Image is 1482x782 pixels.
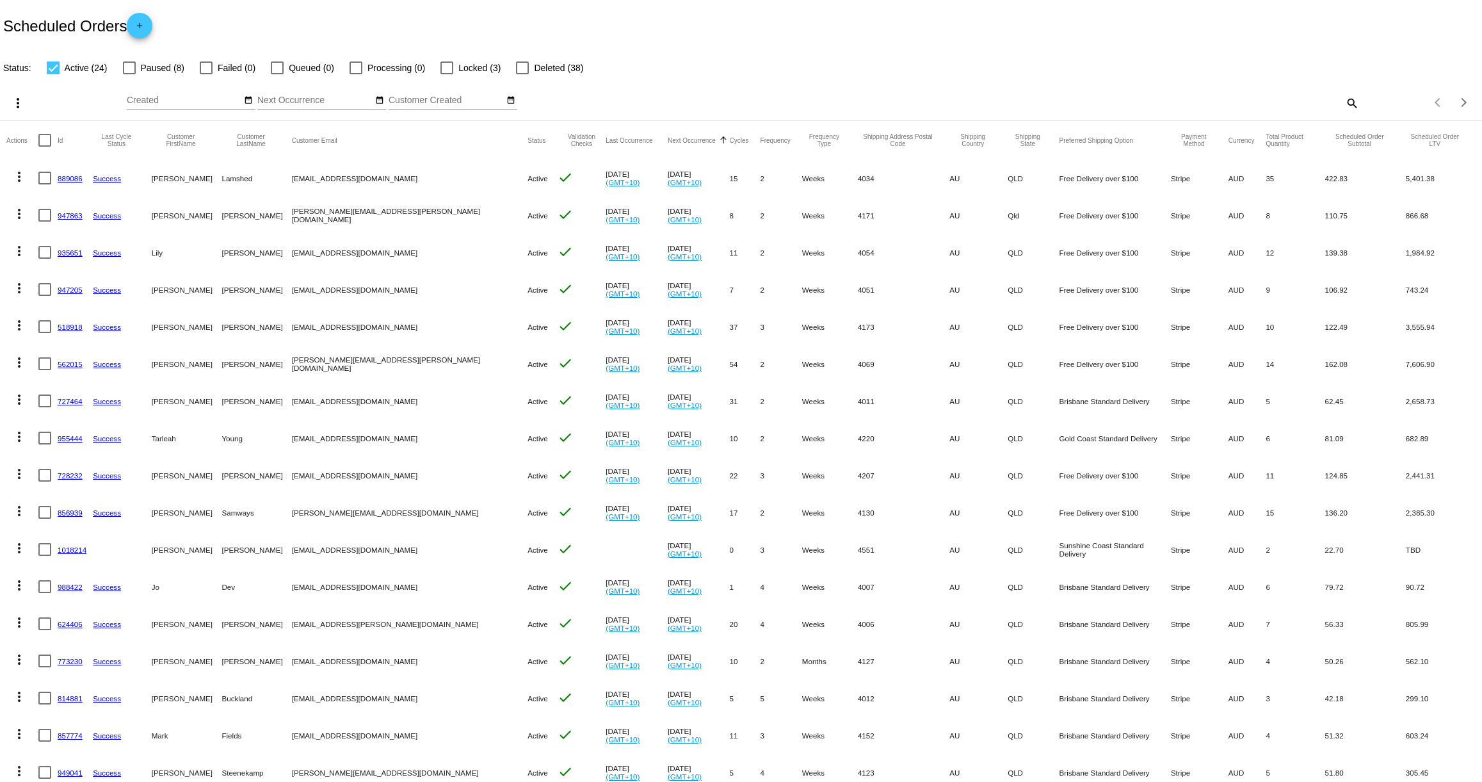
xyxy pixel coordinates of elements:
mat-cell: 682.89 [1406,420,1476,457]
mat-cell: Stripe [1171,457,1228,494]
mat-cell: QLD [1008,308,1059,345]
a: Success [93,174,121,183]
mat-cell: [DATE] [606,197,668,234]
mat-cell: 35 [1266,159,1325,197]
mat-cell: 11 [730,234,761,271]
mat-cell: [EMAIL_ADDRESS][DOMAIN_NAME] [292,457,528,494]
mat-cell: AUD [1228,234,1266,271]
a: Success [93,323,121,331]
mat-cell: [DATE] [606,159,668,197]
button: Change sorting for ShippingState [1008,133,1047,147]
mat-cell: AU [949,420,1008,457]
mat-cell: Sunshine Coast Standard Delivery [1059,531,1171,568]
mat-cell: [PERSON_NAME] [152,271,222,308]
mat-cell: 122.49 [1325,308,1406,345]
mat-cell: 31 [730,382,761,420]
mat-cell: Lamshed [221,159,291,197]
mat-cell: Stripe [1171,159,1228,197]
mat-cell: [EMAIL_ADDRESS][DOMAIN_NAME] [292,420,528,457]
mat-icon: more_vert [12,206,27,222]
mat-cell: 5 [1266,382,1325,420]
mat-cell: 4011 [858,382,949,420]
mat-cell: [DATE] [606,568,668,605]
mat-cell: 2 [761,197,802,234]
mat-cell: 4006 [858,605,949,642]
mat-cell: QLD [1008,568,1059,605]
mat-cell: QLD [1008,159,1059,197]
mat-cell: 22 [730,457,761,494]
mat-cell: 2 [761,420,802,457]
a: (GMT+10) [668,327,702,335]
mat-cell: 3 [761,308,802,345]
mat-cell: AU [949,308,1008,345]
mat-cell: Free Delivery over $100 [1059,457,1171,494]
mat-cell: [PERSON_NAME] [221,308,291,345]
mat-cell: Weeks [802,197,858,234]
mat-icon: date_range [375,95,384,106]
mat-cell: 2,658.73 [1406,382,1476,420]
mat-cell: Free Delivery over $100 [1059,159,1171,197]
mat-cell: 6 [1266,568,1325,605]
mat-cell: Weeks [802,159,858,197]
a: Success [93,509,121,517]
mat-cell: 9 [1266,271,1325,308]
mat-cell: 4007 [858,568,949,605]
mat-cell: 79.72 [1325,568,1406,605]
mat-cell: 2 [761,159,802,197]
mat-cell: Tarleah [152,420,222,457]
mat-cell: 2 [761,345,802,382]
mat-cell: [PERSON_NAME] [152,494,222,531]
mat-cell: 7 [730,271,761,308]
mat-cell: AUD [1228,494,1266,531]
mat-cell: 22.70 [1325,531,1406,568]
mat-cell: Brisbane Standard Delivery [1059,568,1171,605]
mat-cell: [EMAIL_ADDRESS][DOMAIN_NAME] [292,308,528,345]
a: (GMT+10) [606,252,640,261]
mat-cell: [DATE] [606,234,668,271]
mat-cell: [EMAIL_ADDRESS][DOMAIN_NAME] [292,382,528,420]
mat-cell: Free Delivery over $100 [1059,345,1171,382]
a: (GMT+10) [668,475,702,484]
mat-cell: Free Delivery over $100 [1059,234,1171,271]
a: (GMT+10) [668,178,702,186]
mat-cell: 1,984.92 [1406,234,1476,271]
mat-cell: [DATE] [668,159,730,197]
mat-icon: more_vert [12,169,27,184]
mat-cell: Weeks [802,271,858,308]
mat-cell: AUD [1228,382,1266,420]
mat-cell: 3,555.94 [1406,308,1476,345]
input: Created [127,95,242,106]
a: (GMT+10) [606,178,640,186]
mat-cell: 110.75 [1325,197,1406,234]
mat-cell: Weeks [802,234,858,271]
mat-cell: 37 [730,308,761,345]
mat-cell: [DATE] [668,234,730,271]
mat-cell: [DATE] [606,382,668,420]
mat-icon: date_range [244,95,253,106]
a: (GMT+10) [606,289,640,298]
mat-cell: [DATE] [668,271,730,308]
a: 562015 [58,360,83,368]
button: Change sorting for Status [528,136,545,144]
mat-cell: [DATE] [606,605,668,642]
a: (GMT+10) [606,587,640,595]
mat-cell: [DATE] [668,605,730,642]
button: Change sorting for Cycles [730,136,749,144]
mat-cell: Young [221,420,291,457]
mat-cell: [DATE] [606,271,668,308]
mat-cell: 4551 [858,531,949,568]
a: (GMT+10) [606,438,640,446]
mat-cell: Free Delivery over $100 [1059,308,1171,345]
mat-cell: 4173 [858,308,949,345]
mat-cell: Samways [221,494,291,531]
mat-cell: [PERSON_NAME] [152,605,222,642]
mat-cell: Stripe [1171,345,1228,382]
mat-cell: [PERSON_NAME] [221,197,291,234]
mat-cell: 12 [1266,234,1325,271]
a: Success [93,397,121,405]
mat-cell: 139.38 [1325,234,1406,271]
a: 988422 [58,583,83,591]
button: Change sorting for LastProcessingCycleId [93,133,140,147]
mat-cell: 10 [1266,308,1325,345]
mat-cell: 4 [761,605,802,642]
